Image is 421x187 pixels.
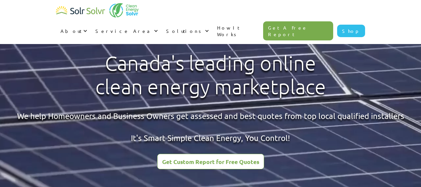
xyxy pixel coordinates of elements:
[56,21,91,41] div: About
[212,18,263,44] a: How It Works
[162,159,259,165] div: Get Custom Report for Free Quotes
[17,110,404,144] div: We help Homeowners and Business Owners get assessed and best quotes from top local qualified inst...
[161,21,212,41] div: Solutions
[157,154,264,169] a: Get Custom Report for Free Quotes
[166,28,203,34] div: Solutions
[91,21,161,41] div: Service Area
[90,52,332,99] h1: Canada's leading online clean energy marketplace
[263,21,334,40] a: Get A Free Report
[337,25,365,37] a: Shop
[95,28,152,34] div: Service Area
[61,28,82,34] div: About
